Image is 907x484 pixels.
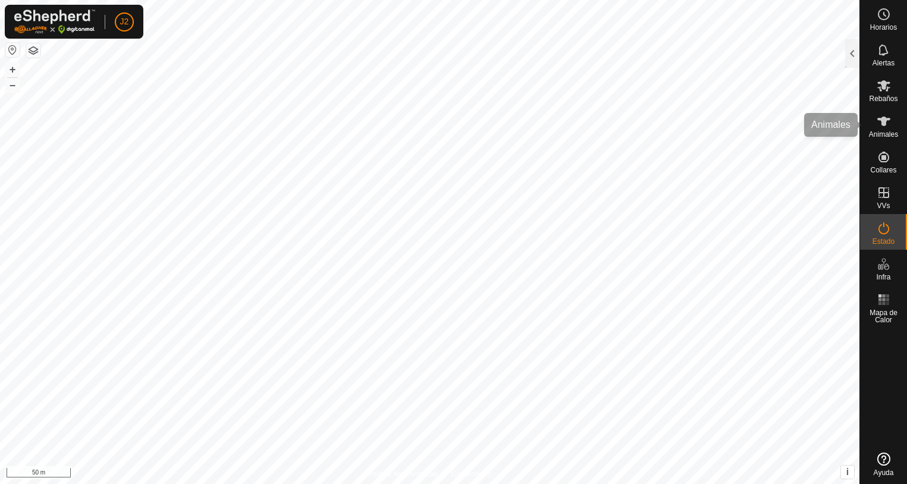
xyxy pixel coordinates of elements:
[874,469,894,476] span: Ayuda
[870,24,897,31] span: Horarios
[26,43,40,58] button: Capas del Mapa
[451,469,491,479] a: Contáctenos
[14,10,95,34] img: Logo Gallagher
[5,62,20,77] button: +
[869,95,897,102] span: Rebaños
[870,166,896,174] span: Collares
[5,78,20,92] button: –
[876,274,890,281] span: Infra
[863,309,904,323] span: Mapa de Calor
[873,59,895,67] span: Alertas
[846,467,849,477] span: i
[368,469,437,479] a: Política de Privacidad
[869,131,898,138] span: Animales
[877,202,890,209] span: VVs
[841,466,854,479] button: i
[873,238,895,245] span: Estado
[860,448,907,481] a: Ayuda
[120,15,129,28] span: J2
[5,43,20,57] button: Restablecer Mapa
